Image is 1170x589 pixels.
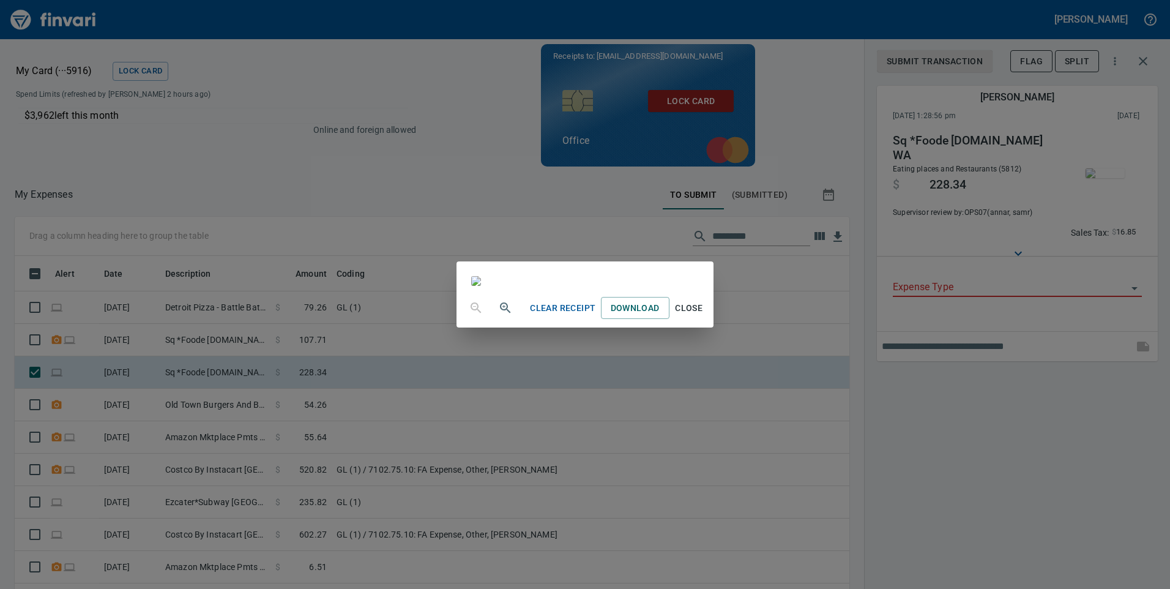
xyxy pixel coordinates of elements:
[525,297,600,320] button: Clear Receipt
[674,301,704,316] span: Close
[669,297,709,320] button: Close
[530,301,595,316] span: Clear Receipt
[601,297,669,320] a: Download
[611,301,660,316] span: Download
[471,276,481,286] img: receipts%2Ftapani%2F2025-09-18%2FY25zNUE7hFNub98lOfxe4lQoLy93__Ob5PFtABvZ1OdfEA2JRN_body.jpg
